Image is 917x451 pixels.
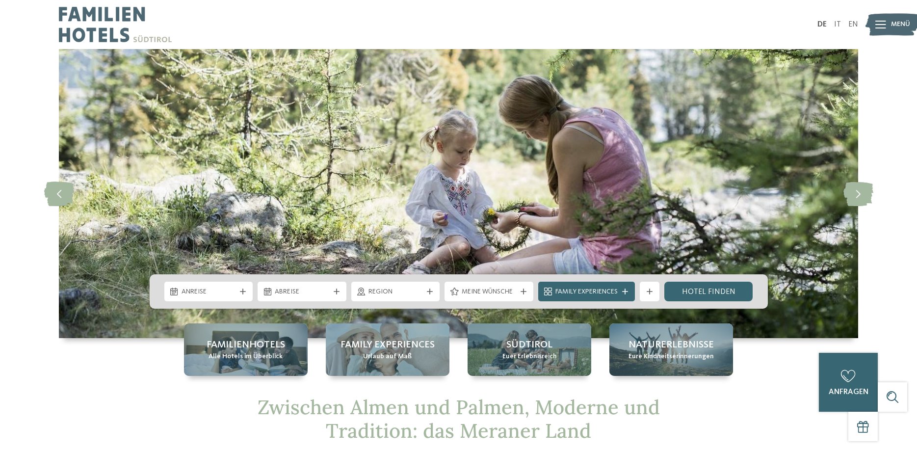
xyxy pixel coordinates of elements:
[209,352,283,362] span: Alle Hotels im Überblick
[609,323,733,376] a: Familienhotels in Meran – Abwechslung pur! Naturerlebnisse Eure Kindheitserinnerungen
[819,353,878,412] a: anfragen
[207,338,285,352] span: Familienhotels
[182,287,236,297] span: Anreise
[891,20,910,29] span: Menü
[363,352,412,362] span: Urlaub auf Maß
[834,21,841,28] a: IT
[664,282,753,301] a: Hotel finden
[326,323,449,376] a: Familienhotels in Meran – Abwechslung pur! Family Experiences Urlaub auf Maß
[506,338,552,352] span: Südtirol
[555,287,618,297] span: Family Experiences
[184,323,308,376] a: Familienhotels in Meran – Abwechslung pur! Familienhotels Alle Hotels im Überblick
[258,395,660,443] span: Zwischen Almen und Palmen, Moderne und Tradition: das Meraner Land
[368,287,423,297] span: Region
[629,352,714,362] span: Eure Kindheitserinnerungen
[275,287,329,297] span: Abreise
[462,287,516,297] span: Meine Wünsche
[817,21,827,28] a: DE
[629,338,714,352] span: Naturerlebnisse
[502,352,557,362] span: Euer Erlebnisreich
[341,338,435,352] span: Family Experiences
[468,323,591,376] a: Familienhotels in Meran – Abwechslung pur! Südtirol Euer Erlebnisreich
[848,21,858,28] a: EN
[59,49,858,338] img: Familienhotels in Meran – Abwechslung pur!
[829,388,868,396] span: anfragen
